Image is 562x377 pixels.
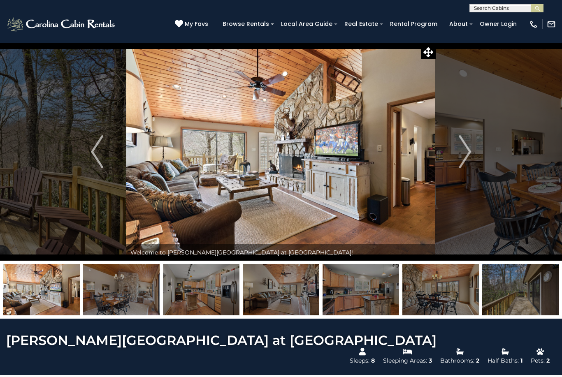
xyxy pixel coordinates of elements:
[459,135,471,168] img: arrow
[163,264,239,315] img: 164110805
[91,135,103,168] img: arrow
[218,18,273,30] a: Browse Rentals
[185,20,208,28] span: My Favs
[476,18,521,30] a: Owner Login
[340,18,382,30] a: Real Estate
[3,264,80,315] img: 164110812
[83,264,160,315] img: 164110807
[529,20,538,29] img: phone-regular-white.png
[445,18,472,30] a: About
[436,43,494,261] button: Next
[68,43,126,261] button: Previous
[126,244,435,261] div: Welcome to [PERSON_NAME][GEOGRAPHIC_DATA] at [GEOGRAPHIC_DATA]!
[6,16,117,32] img: White-1-2.png
[277,18,337,30] a: Local Area Guide
[243,264,319,315] img: 164110811
[386,18,441,30] a: Rental Program
[482,264,559,315] img: 164110833
[175,20,210,29] a: My Favs
[323,264,399,315] img: 164110806
[547,20,556,29] img: mail-regular-white.png
[402,264,479,315] img: 164110829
